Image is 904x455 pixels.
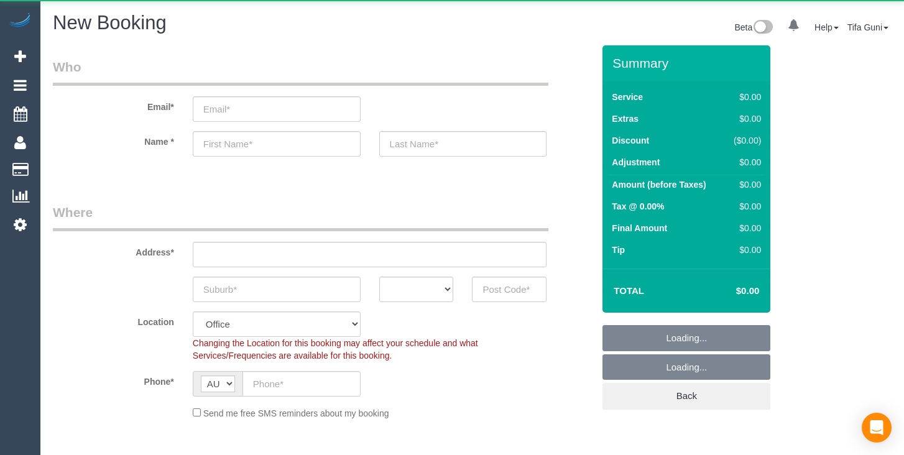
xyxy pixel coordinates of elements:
a: Beta [734,22,773,32]
legend: Who [53,58,548,86]
input: First Name* [193,131,361,157]
label: Tip [612,244,625,256]
span: New Booking [53,12,167,34]
h4: $0.00 [699,286,759,296]
img: New interface [752,20,773,36]
a: Help [814,22,839,32]
label: Amount (before Taxes) [612,178,706,191]
a: Tifa Guni [847,22,888,32]
div: $0.00 [728,156,761,168]
strong: Total [614,285,644,296]
label: Service [612,91,643,103]
input: Last Name* [379,131,547,157]
div: $0.00 [728,91,761,103]
div: Open Intercom Messenger [862,413,892,443]
label: Phone* [44,371,183,388]
input: Email* [193,96,361,122]
label: Discount [612,134,649,147]
span: Changing the Location for this booking may affect your schedule and what Services/Frequencies are... [193,338,478,361]
legend: Where [53,203,548,231]
div: $0.00 [728,113,761,125]
div: $0.00 [728,244,761,256]
label: Extras [612,113,639,125]
label: Tax @ 0.00% [612,200,664,213]
a: Back [602,383,770,409]
span: Send me free SMS reminders about my booking [203,408,389,418]
h3: Summary [612,56,764,70]
label: Adjustment [612,156,660,168]
input: Post Code* [472,277,547,302]
label: Address* [44,242,183,259]
input: Phone* [242,371,361,397]
label: Email* [44,96,183,113]
label: Location [44,311,183,328]
div: $0.00 [728,200,761,213]
div: $0.00 [728,222,761,234]
label: Name * [44,131,183,148]
div: ($0.00) [728,134,761,147]
input: Suburb* [193,277,361,302]
label: Final Amount [612,222,667,234]
div: $0.00 [728,178,761,191]
img: Automaid Logo [7,12,32,30]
